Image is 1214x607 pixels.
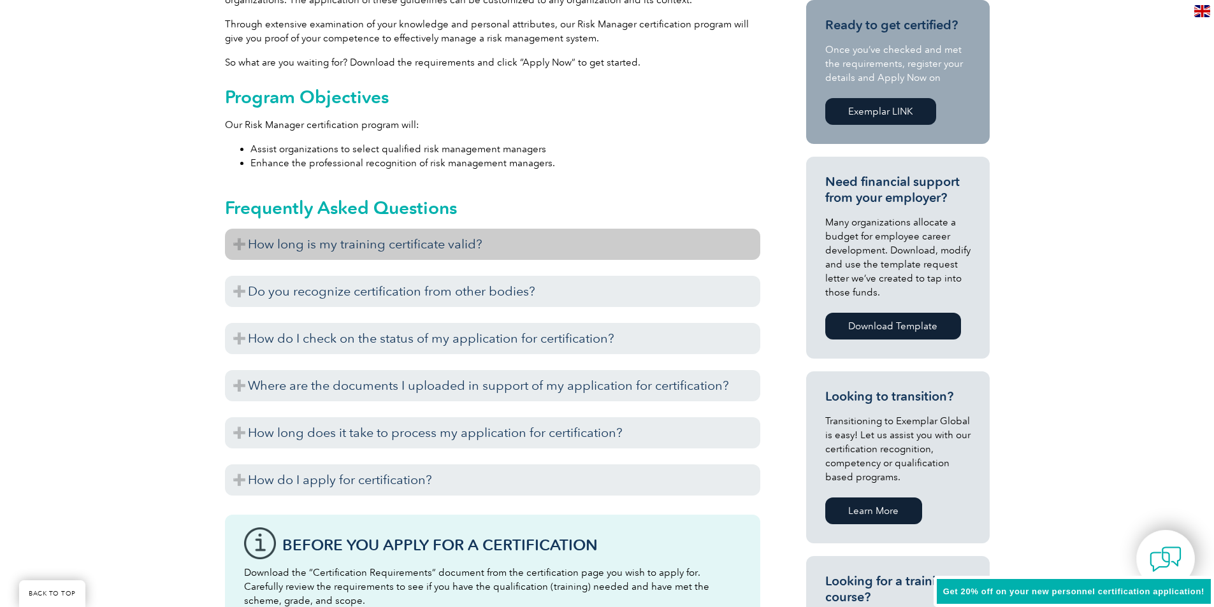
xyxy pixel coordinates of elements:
h3: How do I apply for certification? [225,464,760,496]
h3: Ready to get certified? [825,17,971,33]
h3: Looking to transition? [825,389,971,404]
a: Learn More [825,497,922,524]
h3: How long does it take to process my application for certification? [225,417,760,448]
h3: Where are the documents I uploaded in support of my application for certification? [225,370,760,401]
img: contact-chat.png [1150,543,1181,575]
h2: Program Objectives [225,87,760,107]
p: Our Risk Manager certification program will: [225,118,760,132]
h3: Do you recognize certification from other bodies? [225,276,760,307]
a: Download Template [825,313,961,339]
h3: Looking for a training course? [825,573,971,605]
a: BACK TO TOP [19,580,85,607]
p: Through extensive examination of your knowledge and personal attributes, our Risk Manager certifi... [225,17,760,45]
li: Enhance the professional recognition of risk management managers. [250,156,760,170]
p: Once you’ve checked and met the requirements, register your details and Apply Now on [825,43,971,85]
p: So what are you waiting for? Download the requirements and click “Apply Now” to get started. [225,55,760,69]
a: Exemplar LINK [825,98,936,125]
h3: Need financial support from your employer? [825,174,971,206]
p: Many organizations allocate a budget for employee career development. Download, modify and use th... [825,215,971,299]
li: Assist organizations to select qualified risk management managers [250,142,760,156]
img: en [1194,5,1210,17]
h3: How long is my training certificate valid? [225,229,760,260]
h2: Frequently Asked Questions [225,197,760,218]
p: Transitioning to Exemplar Global is easy! Let us assist you with our certification recognition, c... [825,414,971,484]
h3: Before You Apply For a Certification [282,537,741,553]
span: Get 20% off on your new personnel certification application! [943,587,1204,596]
h3: How do I check on the status of my application for certification? [225,323,760,354]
